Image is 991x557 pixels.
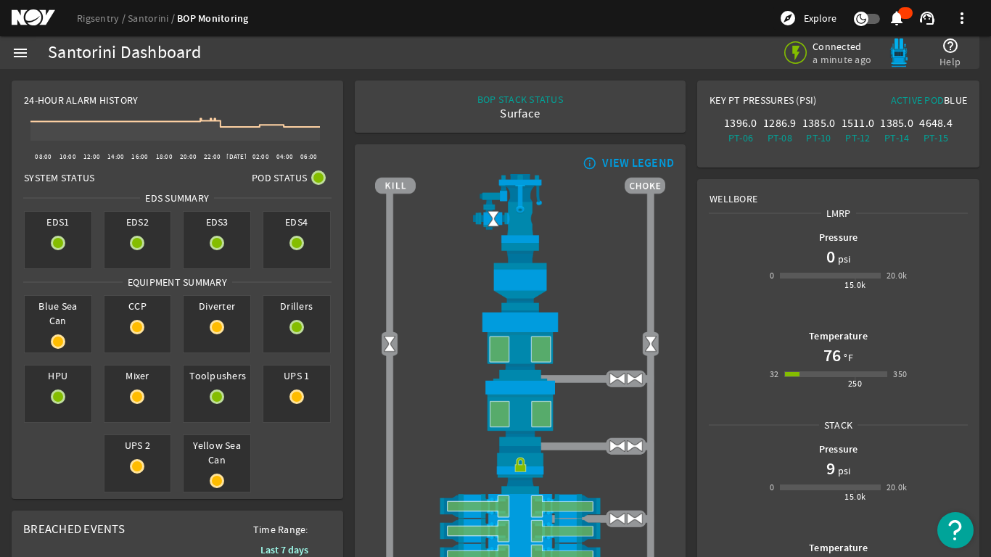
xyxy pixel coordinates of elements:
img: Valve2Open.png [485,210,502,228]
mat-icon: help_outline [942,37,959,54]
div: PT-08 [763,131,797,145]
span: Yellow Sea Can [184,435,250,470]
text: 20:00 [180,152,197,161]
div: BOP STACK STATUS [477,92,563,107]
img: ValveOpen.png [609,370,626,387]
img: ValveOpen.png [609,437,626,455]
div: 1396.0 [724,116,757,131]
div: Surface [477,107,563,121]
span: UPS 2 [104,435,171,455]
span: System Status [24,170,94,185]
b: Temperature [809,541,868,555]
div: 1511.0 [842,116,875,131]
img: UpperAnnularOpen.png [375,310,665,379]
div: 15.0k [844,490,865,504]
span: Help [939,54,961,69]
span: Time Range: [242,522,320,537]
div: 350 [893,367,907,381]
span: LMRP [821,206,856,220]
img: ValveOpen.png [626,437,643,455]
div: 1385.0 [802,116,836,131]
b: Temperature [809,329,868,343]
span: CCP [104,296,171,316]
button: Open Resource Center [937,512,974,548]
div: PT-14 [880,131,913,145]
b: Last 7 days [260,543,308,557]
text: 14:00 [107,152,124,161]
mat-icon: explore [779,9,797,27]
b: Pressure [819,442,858,456]
img: Valve2Open.png [381,336,398,353]
span: 24-Hour Alarm History [24,93,138,107]
span: EDS SUMMARY [140,191,214,205]
div: 15.0k [844,278,865,292]
mat-icon: support_agent [918,9,936,27]
button: Explore [773,7,842,30]
mat-icon: notifications [888,9,905,27]
mat-icon: info_outline [580,157,597,169]
span: EDS3 [184,212,250,232]
div: Santorini Dashboard [48,46,201,60]
div: 1385.0 [880,116,913,131]
h1: 0 [826,245,835,268]
span: Toolpushers [184,366,250,386]
span: a minute ago [813,53,874,66]
span: Blue [944,94,967,107]
div: 20.0k [887,268,908,283]
span: Connected [813,40,874,53]
span: Diverter [184,296,250,316]
img: Bluepod.svg [884,38,913,67]
text: 18:00 [156,152,173,161]
span: UPS 1 [263,366,330,386]
div: PT-06 [724,131,757,145]
img: ShearRamOpen.png [375,494,665,519]
span: EDS2 [104,212,171,232]
img: Valve2Open.png [642,336,659,353]
button: more_vert [945,1,979,36]
div: Key PT Pressures (PSI) [710,93,839,113]
text: 04:00 [276,152,293,161]
img: ValveOpen.png [626,510,643,527]
span: Drillers [263,296,330,316]
text: 06:00 [300,152,317,161]
span: Stack [819,418,858,432]
img: FlexJoint.png [375,243,665,310]
span: Pod Status [252,170,308,185]
h1: 9 [826,457,835,480]
text: 12:00 [83,152,100,161]
div: 32 [770,367,779,381]
span: psi [835,463,851,478]
img: RiserAdapter.png [375,174,665,243]
span: EDS1 [25,212,91,232]
div: PT-10 [802,131,836,145]
a: Rigsentry [77,12,128,25]
div: PT-15 [919,131,953,145]
div: 0 [770,480,774,495]
text: 08:00 [35,152,52,161]
text: 22:00 [204,152,221,161]
text: 10:00 [59,152,76,161]
span: Breached Events [23,521,125,537]
a: Santorini [128,12,177,25]
div: 1286.9 [763,116,797,131]
div: Wellbore [698,180,979,206]
span: EDS4 [263,212,330,232]
span: Equipment Summary [123,275,232,289]
img: ShearRamOpen.png [375,519,665,543]
img: RiserConnectorLock.png [375,446,665,494]
span: Explore [804,11,836,25]
span: Active Pod [891,94,945,107]
span: HPU [25,366,91,386]
span: °F [841,350,853,365]
img: ValveOpen.png [626,370,643,387]
img: LowerAnnularOpen.png [375,379,665,445]
span: Mixer [104,366,171,386]
div: 4648.4 [919,116,953,131]
text: [DATE] [226,152,247,161]
mat-icon: menu [12,44,29,62]
div: VIEW LEGEND [602,156,674,170]
b: Pressure [819,231,858,244]
span: Blue Sea Can [25,296,91,331]
img: ValveOpen.png [609,510,626,527]
div: 20.0k [887,480,908,495]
